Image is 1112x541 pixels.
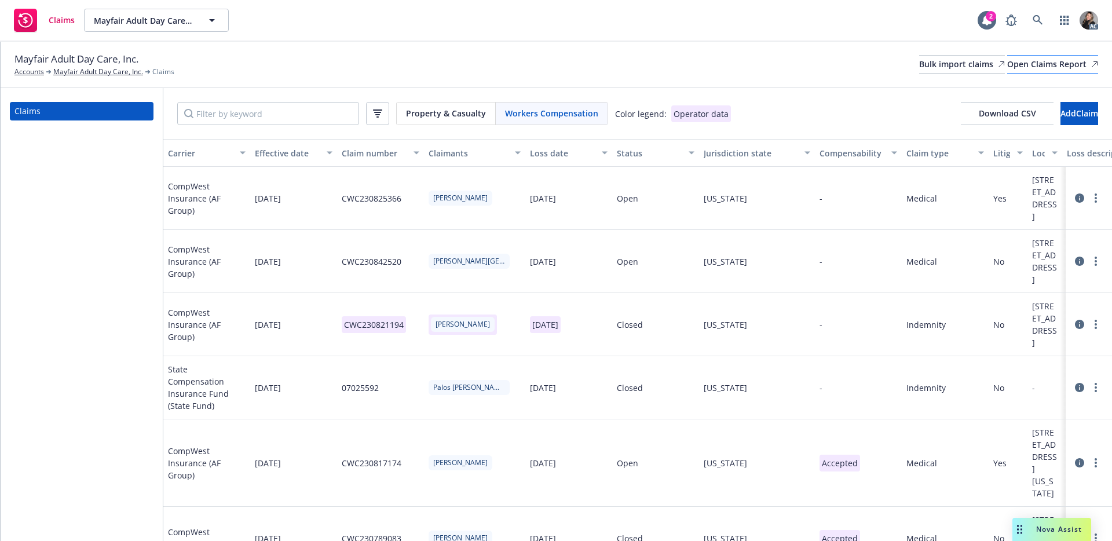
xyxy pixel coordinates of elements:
a: Report a Bug [1000,9,1023,32]
div: Jurisdiction state [704,147,798,159]
div: Carrier [168,147,233,159]
div: [US_STATE] [704,457,747,469]
div: [US_STATE] [704,192,747,204]
span: CompWest Insurance (AF Group) [168,306,246,343]
div: Claim number [342,147,407,159]
div: Location [1032,147,1045,159]
p: CWC230821194 [342,316,406,333]
button: Compensability [815,139,902,167]
div: [US_STATE] [704,319,747,331]
div: [STREET_ADDRESS] [1032,174,1058,222]
div: [DATE] [530,255,556,268]
div: 07025592 [342,382,379,394]
div: Loss date [530,147,595,159]
div: Drag to move [1012,518,1027,541]
div: [DATE] [530,457,556,469]
button: Location [1027,139,1062,167]
div: 2 [986,11,996,21]
div: Medical [906,192,937,204]
div: Operator data [671,105,731,122]
div: Indemnity [906,382,946,394]
a: more [1089,456,1103,470]
div: Medical [906,457,937,469]
button: Claim type [902,139,989,167]
div: [STREET_ADDRESS][US_STATE] [1032,426,1058,499]
div: No [993,255,1004,268]
button: Carrier [163,139,250,167]
a: Mayfair Adult Day Care, Inc. [53,67,143,77]
p: [DATE] [530,316,561,333]
button: Jurisdiction state [699,139,815,167]
span: Add Claim [1060,108,1098,119]
div: Open [617,192,638,204]
span: [PERSON_NAME] [433,458,488,468]
a: more [1089,317,1103,331]
button: Status [612,139,699,167]
span: [PERSON_NAME][GEOGRAPHIC_DATA] [433,256,505,266]
a: Search [1026,9,1049,32]
button: AddClaim [1060,102,1098,125]
span: Claims [152,67,174,77]
span: CompWest Insurance (AF Group) [168,180,246,217]
button: Claim number [337,139,424,167]
div: Claimants [429,147,508,159]
button: Litigated [989,139,1027,167]
span: Nova Assist [1036,524,1082,534]
span: Workers Compensation [505,107,598,119]
span: Property & Casualty [406,107,486,119]
div: Claims [14,102,41,120]
div: No [993,382,1004,394]
div: [DATE] [530,192,556,204]
span: State Compensation Insurance Fund (State Fund) [168,363,246,412]
p: Accepted [820,455,860,471]
div: - [820,192,822,204]
span: Mayfair Adult Day Care, Inc. [94,14,194,27]
div: [STREET_ADDRESS] [1032,300,1058,349]
img: photo [1080,11,1098,30]
a: Open Claims Report [1007,55,1098,74]
span: [PERSON_NAME] [433,193,488,203]
span: [DATE] [255,319,281,331]
span: Claims [49,16,75,25]
div: Indemnity [906,319,946,331]
div: Open Claims Report [1007,56,1098,73]
span: CompWest Insurance (AF Group) [168,445,246,481]
a: more [1089,191,1103,205]
button: Mayfair Adult Day Care, Inc. [84,9,229,32]
div: Closed [617,382,643,394]
div: Litigated [993,147,1010,159]
button: Loss date [525,139,612,167]
span: [DATE] [255,382,281,394]
a: Claims [10,102,153,120]
a: Accounts [14,67,44,77]
div: Compensability [820,147,884,159]
div: Open [617,255,638,268]
div: - [820,382,822,394]
button: Claimants [424,139,525,167]
div: [US_STATE] [704,255,747,268]
div: [DATE] [530,382,556,394]
a: Bulk import claims [919,55,1005,74]
div: Status [617,147,682,159]
a: more [1089,381,1103,394]
button: Effective date [250,139,337,167]
div: No [993,319,1004,331]
div: Open [617,457,638,469]
div: Yes [993,457,1007,469]
button: Download CSV [961,102,1054,125]
span: [DATE] [255,457,281,469]
div: Claim type [906,147,971,159]
div: CWC230825366 [342,192,401,204]
a: Switch app [1053,9,1076,32]
div: Color legend: [615,108,667,120]
div: Bulk import claims [919,56,1005,73]
div: CWC230817174 [342,457,401,469]
span: [PERSON_NAME] [436,319,490,330]
span: Download CSV [979,108,1036,119]
div: Closed [617,319,643,331]
div: [US_STATE] [704,382,747,394]
input: Filter by keyword [177,102,359,125]
div: CWC230842520 [342,255,401,268]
